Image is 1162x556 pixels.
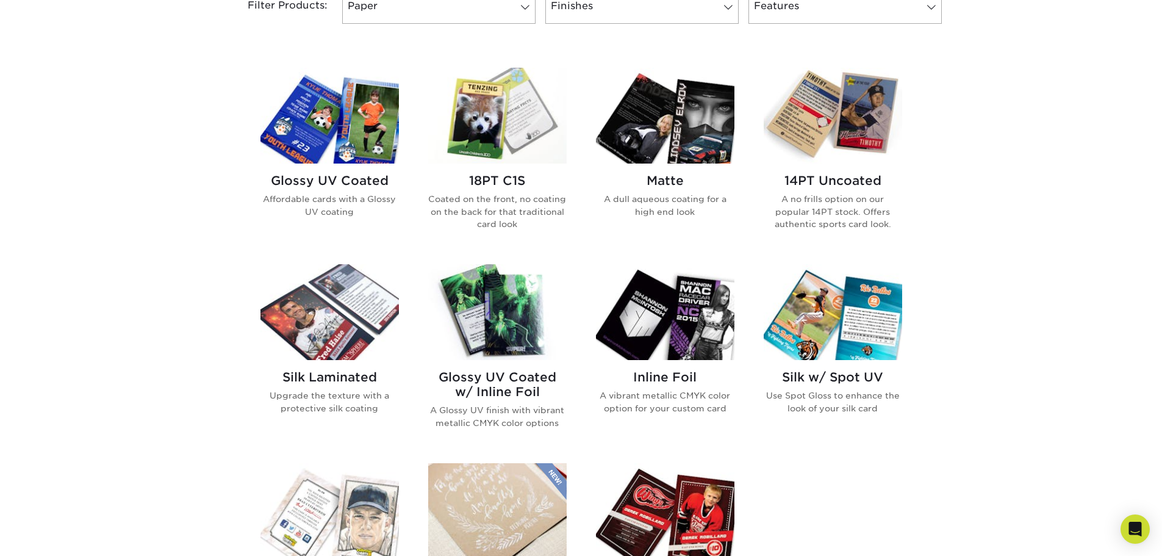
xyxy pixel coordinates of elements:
[764,264,902,449] a: Silk w/ Spot UV Trading Cards Silk w/ Spot UV Use Spot Gloss to enhance the look of your silk card
[596,264,734,449] a: Inline Foil Trading Cards Inline Foil A vibrant metallic CMYK color option for your custom card
[260,68,399,250] a: Glossy UV Coated Trading Cards Glossy UV Coated Affordable cards with a Glossy UV coating
[260,370,399,385] h2: Silk Laminated
[260,68,399,164] img: Glossy UV Coated Trading Cards
[764,389,902,414] p: Use Spot Gloss to enhance the look of your silk card
[428,193,567,230] p: Coated on the front, no coating on the back for that traditional card look
[764,264,902,360] img: Silk w/ Spot UV Trading Cards
[596,173,734,188] h2: Matte
[428,68,567,250] a: 18PT C1S Trading Cards 18PT C1S Coated on the front, no coating on the back for that traditional ...
[260,264,399,449] a: Silk Laminated Trading Cards Silk Laminated Upgrade the texture with a protective silk coating
[260,389,399,414] p: Upgrade the texture with a protective silk coating
[596,264,734,360] img: Inline Foil Trading Cards
[596,389,734,414] p: A vibrant metallic CMYK color option for your custom card
[428,68,567,164] img: 18PT C1S Trading Cards
[3,519,104,552] iframe: Google Customer Reviews
[260,193,399,218] p: Affordable cards with a Glossy UV coating
[428,264,567,360] img: Glossy UV Coated w/ Inline Foil Trading Cards
[536,463,567,500] img: New Product
[764,68,902,164] img: 14PT Uncoated Trading Cards
[596,193,734,218] p: A dull aqueous coating for a high end look
[596,370,734,385] h2: Inline Foil
[764,68,902,250] a: 14PT Uncoated Trading Cards 14PT Uncoated A no frills option on our popular 14PT stock. Offers au...
[764,370,902,385] h2: Silk w/ Spot UV
[428,264,567,449] a: Glossy UV Coated w/ Inline Foil Trading Cards Glossy UV Coated w/ Inline Foil A Glossy UV finish ...
[428,173,567,188] h2: 18PT C1S
[428,404,567,429] p: A Glossy UV finish with vibrant metallic CMYK color options
[764,193,902,230] p: A no frills option on our popular 14PT stock. Offers authentic sports card look.
[596,68,734,164] img: Matte Trading Cards
[260,173,399,188] h2: Glossy UV Coated
[764,173,902,188] h2: 14PT Uncoated
[1121,514,1150,544] div: Open Intercom Messenger
[260,264,399,360] img: Silk Laminated Trading Cards
[596,68,734,250] a: Matte Trading Cards Matte A dull aqueous coating for a high end look
[428,370,567,399] h2: Glossy UV Coated w/ Inline Foil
